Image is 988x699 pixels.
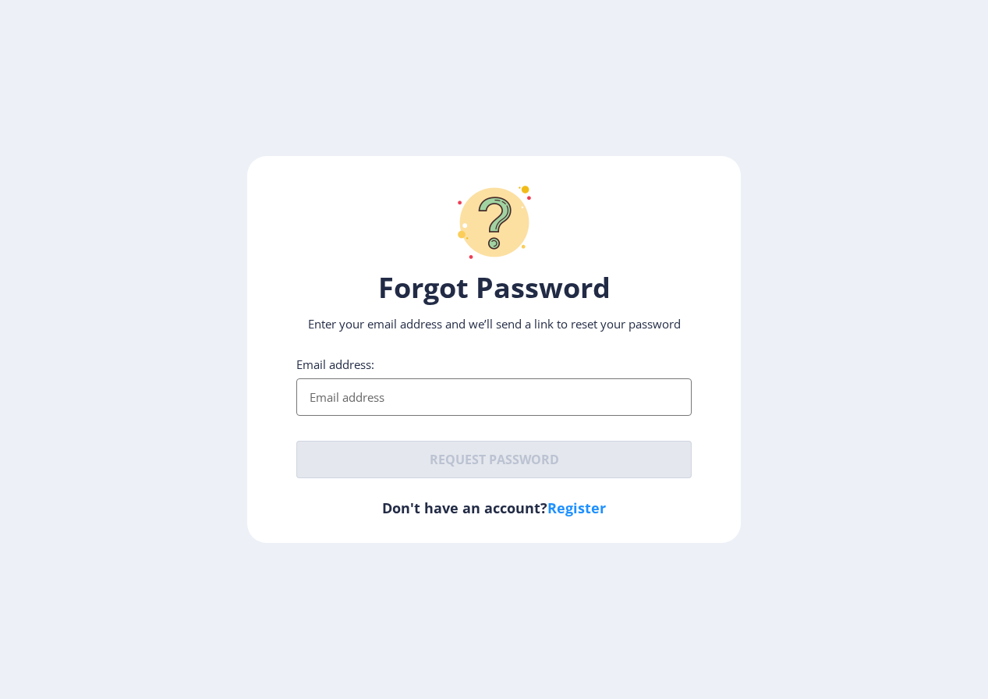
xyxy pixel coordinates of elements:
img: question-mark [448,176,541,269]
p: Enter your email address and we’ll send a link to reset your password [296,316,692,332]
a: Register [547,499,606,517]
button: Request password [296,441,692,478]
h6: Don't have an account? [296,499,692,517]
h1: Forgot Password [296,269,692,307]
input: Email address [296,378,692,416]
label: Email address: [296,357,374,372]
